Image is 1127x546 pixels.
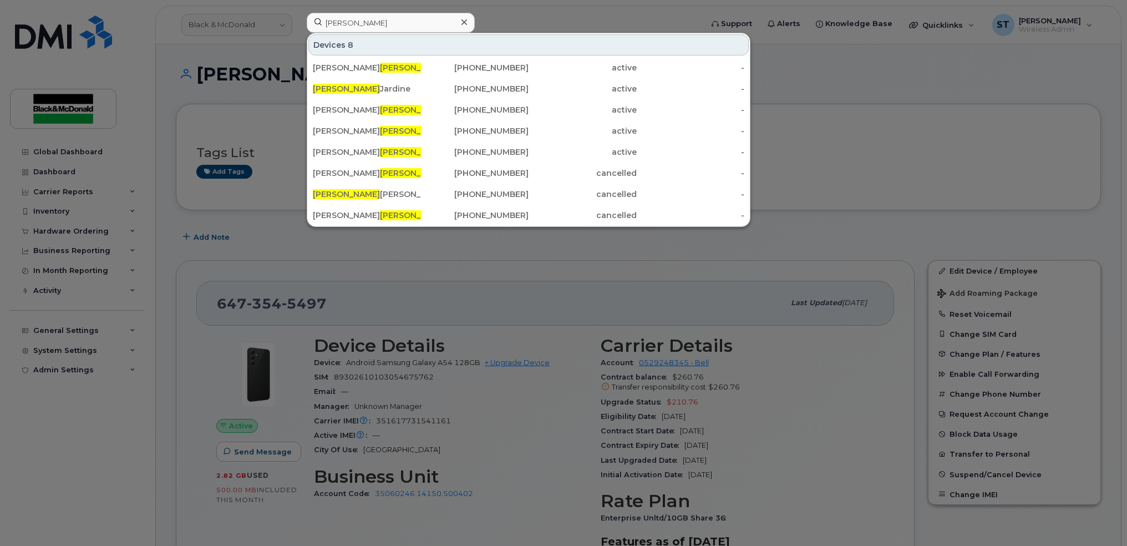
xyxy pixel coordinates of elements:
div: Devices [308,34,749,55]
div: - [637,125,745,136]
a: [PERSON_NAME][PERSON_NAME][PHONE_NUMBER]active- [308,121,749,141]
div: cancelled [529,189,637,200]
span: [PERSON_NAME] [380,105,447,115]
span: [PERSON_NAME] [380,147,447,157]
div: [PHONE_NUMBER] [421,62,529,73]
div: [PERSON_NAME] [313,125,421,136]
div: - [637,210,745,221]
a: [PERSON_NAME][PERSON_NAME]Tablet[PHONE_NUMBER]cancelled- [308,205,749,225]
div: [PERSON_NAME] [313,168,421,179]
div: - [637,62,745,73]
div: - [637,189,745,200]
div: [PERSON_NAME] Tablet [313,210,421,221]
div: - [637,168,745,179]
span: [PERSON_NAME] [313,189,380,199]
a: [PERSON_NAME]Jardine[PHONE_NUMBER]active- [308,79,749,99]
span: [PERSON_NAME] [313,84,380,94]
div: [PHONE_NUMBER] [421,146,529,158]
div: active [529,125,637,136]
div: active [529,146,637,158]
span: 8 [348,39,353,50]
div: [PHONE_NUMBER] [421,210,529,221]
div: cancelled [529,168,637,179]
div: [PERSON_NAME] [313,146,421,158]
div: [PERSON_NAME] [313,189,421,200]
div: - [637,104,745,115]
div: active [529,104,637,115]
a: [PERSON_NAME][PERSON_NAME][PHONE_NUMBER]active- [308,100,749,120]
span: [PERSON_NAME] [380,63,447,73]
div: [PHONE_NUMBER] [421,83,529,94]
div: - [637,83,745,94]
div: cancelled [529,210,637,221]
div: active [529,83,637,94]
a: [PERSON_NAME][PERSON_NAME][PHONE_NUMBER]active- [308,142,749,162]
div: [PERSON_NAME] [313,104,421,115]
div: Jardine [313,83,421,94]
a: [PERSON_NAME][PERSON_NAME][PHONE_NUMBER]active- [308,58,749,78]
div: [PERSON_NAME] [313,62,421,73]
div: [PHONE_NUMBER] [421,189,529,200]
a: [PERSON_NAME][PERSON_NAME][PHONE_NUMBER]cancelled- [308,163,749,183]
div: active [529,62,637,73]
div: [PHONE_NUMBER] [421,125,529,136]
span: [PERSON_NAME] [380,168,447,178]
div: - [637,146,745,158]
a: [PERSON_NAME][PERSON_NAME][PHONE_NUMBER]cancelled- [308,184,749,204]
span: [PERSON_NAME] [380,126,447,136]
div: [PHONE_NUMBER] [421,168,529,179]
span: [PERSON_NAME] [380,210,447,220]
div: [PHONE_NUMBER] [421,104,529,115]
